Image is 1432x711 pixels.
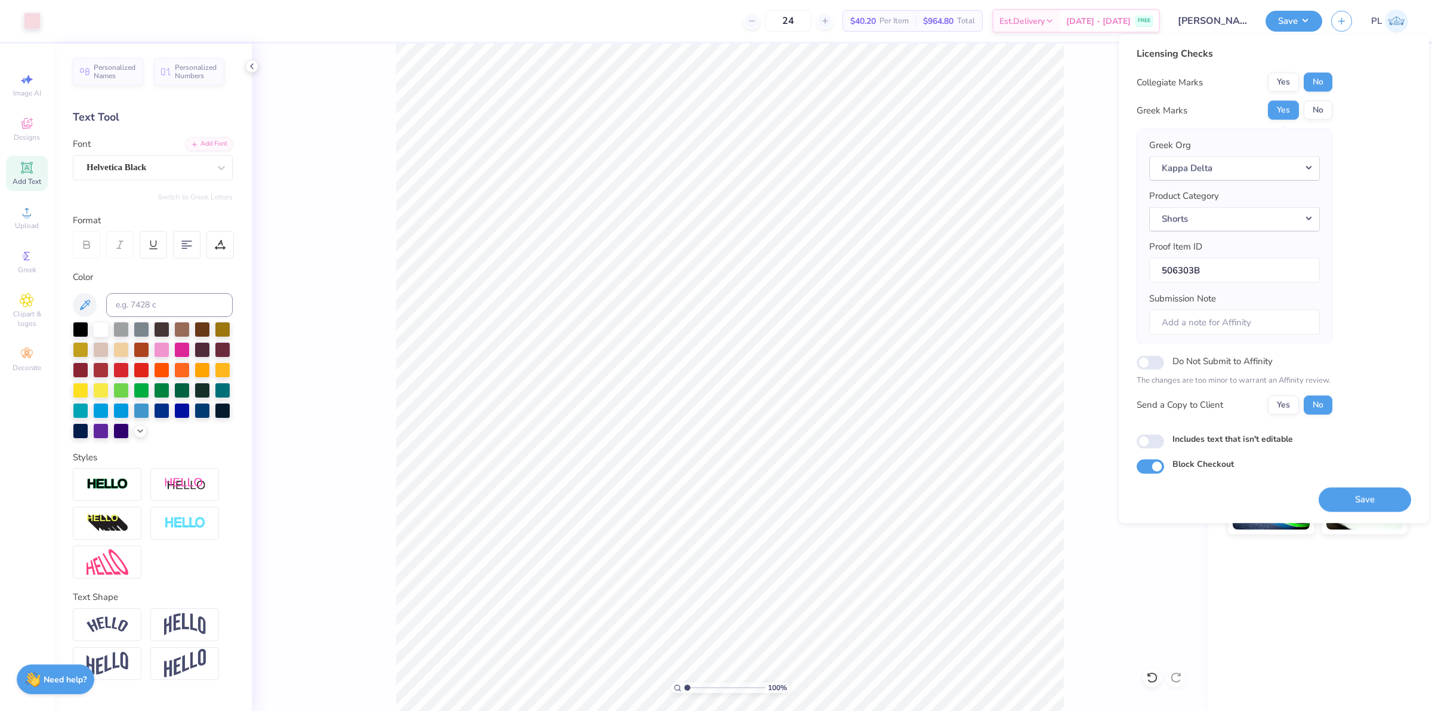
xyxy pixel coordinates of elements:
span: Designs [14,133,40,142]
img: Pamela Lois Reyes [1385,10,1408,33]
p: The changes are too minor to warrant an Affinity review. [1137,375,1332,387]
span: Est. Delivery [999,15,1045,27]
button: Save [1266,11,1322,32]
span: Decorate [13,363,41,373]
span: Image AI [13,88,41,98]
img: 3d Illusion [87,514,128,533]
button: No [1304,73,1332,92]
div: Licensing Checks [1137,47,1332,61]
div: Greek Marks [1137,103,1187,117]
img: Negative Space [164,516,206,530]
button: Yes [1268,73,1299,92]
img: Stroke [87,478,128,491]
img: Rise [164,649,206,678]
img: Shadow [164,477,206,492]
span: FREE [1138,17,1150,25]
span: PL [1371,14,1382,28]
span: 100 % [768,682,787,693]
button: Switch to Greek Letters [158,192,233,202]
span: Per Item [879,15,909,27]
label: Product Category [1149,189,1219,203]
button: Yes [1268,101,1299,120]
div: Text Tool [73,109,233,125]
div: Text Shape [73,590,233,604]
div: Collegiate Marks [1137,75,1203,89]
input: Add a note for Affinity [1149,309,1320,335]
span: [DATE] - [DATE] [1066,15,1131,27]
img: Free Distort [87,549,128,575]
span: Personalized Numbers [175,63,217,80]
div: Send a Copy to Client [1137,398,1223,412]
label: Submission Note [1149,292,1216,306]
label: Block Checkout [1172,457,1234,470]
img: Arc [87,617,128,633]
div: Add Font [186,137,233,151]
div: Format [73,214,234,227]
label: Font [73,137,91,151]
div: Styles [73,451,233,464]
button: No [1304,395,1332,414]
img: Flag [87,652,128,675]
button: No [1304,101,1332,120]
div: Color [73,270,233,284]
span: $40.20 [850,15,876,27]
span: Greek [18,265,36,275]
span: Personalized Names [94,63,136,80]
span: Clipart & logos [6,309,48,328]
label: Proof Item ID [1149,240,1202,254]
button: Kappa Delta [1149,156,1320,180]
label: Includes text that isn't editable [1172,432,1293,445]
span: Total [957,15,975,27]
span: Upload [15,221,39,230]
span: Add Text [13,177,41,186]
input: – – [765,10,811,32]
a: PL [1371,10,1408,33]
input: e.g. 7428 c [106,293,233,317]
button: Yes [1268,395,1299,414]
img: Arch [164,613,206,636]
button: Shorts [1149,207,1320,231]
span: $964.80 [923,15,953,27]
label: Do Not Submit to Affinity [1172,353,1273,369]
label: Greek Org [1149,138,1191,152]
strong: Need help? [44,674,87,685]
button: Save [1319,487,1411,512]
input: Untitled Design [1169,9,1257,33]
